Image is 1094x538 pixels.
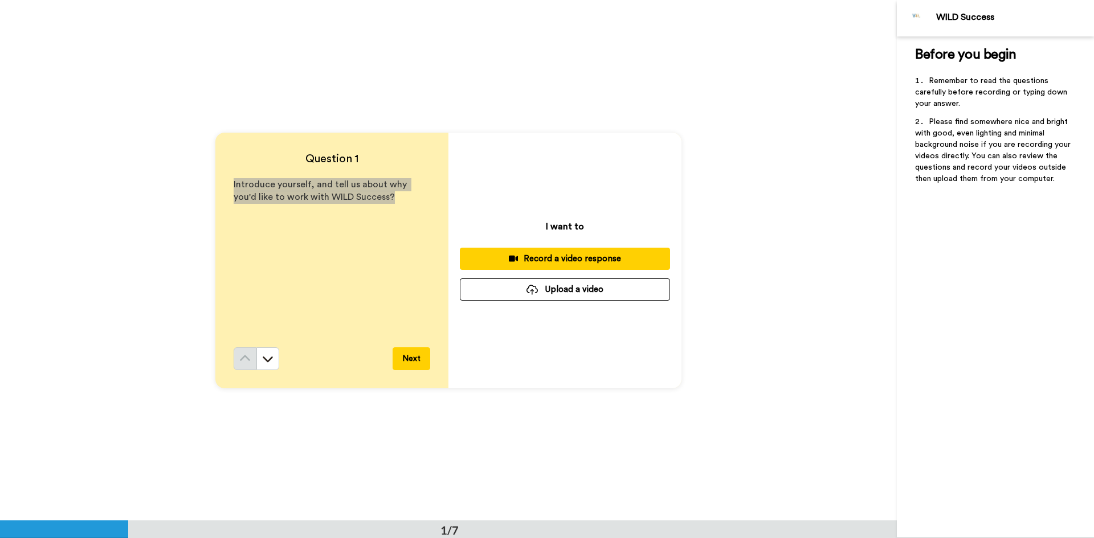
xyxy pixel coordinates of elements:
[234,180,409,202] span: Introduce yourself, and tell us about why you'd like to work with WILD Success?
[422,522,477,538] div: 1/7
[234,151,430,167] h4: Question 1
[915,118,1073,183] span: Please find somewhere nice and bright with good, even lighting and minimal background noise if yo...
[903,5,930,32] img: Profile Image
[546,220,584,233] p: I want to
[915,77,1069,108] span: Remember to read the questions carefully before recording or typing down your answer.
[460,278,670,301] button: Upload a video
[936,12,1093,23] div: WILD Success
[469,253,661,265] div: Record a video response
[393,347,430,370] button: Next
[915,48,1016,61] span: Before you begin
[460,248,670,270] button: Record a video response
